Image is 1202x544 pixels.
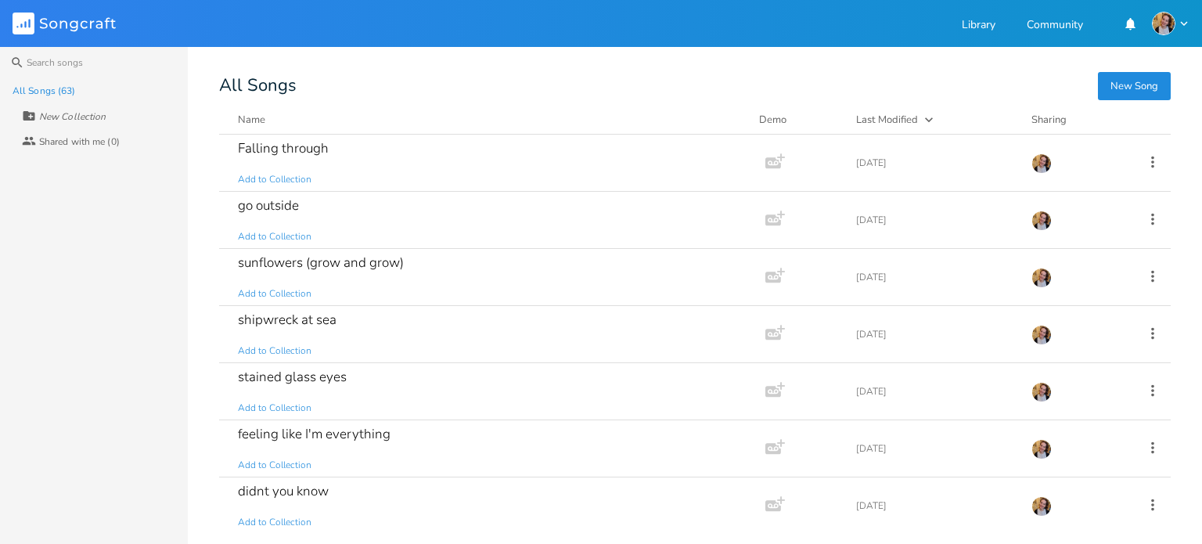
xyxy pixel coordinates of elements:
[238,485,329,498] div: didnt you know
[13,86,75,95] div: All Songs (63)
[238,287,311,301] span: Add to Collection
[238,459,311,472] span: Add to Collection
[759,112,837,128] div: Demo
[238,402,311,415] span: Add to Collection
[238,173,311,186] span: Add to Collection
[238,112,740,128] button: Name
[856,158,1013,168] div: [DATE]
[1031,496,1052,517] img: Kirsty Knell
[856,215,1013,225] div: [DATE]
[238,516,311,529] span: Add to Collection
[1031,211,1052,231] img: Kirsty Knell
[856,330,1013,339] div: [DATE]
[238,370,347,384] div: stained glass eyes
[1152,12,1175,35] img: Kirsty Knell
[1031,325,1052,345] img: Kirsty Knell
[856,113,918,127] div: Last Modified
[1031,439,1052,459] img: Kirsty Knell
[1031,382,1052,402] img: Kirsty Knell
[1031,153,1052,174] img: Kirsty Knell
[238,344,311,358] span: Add to Collection
[39,112,106,121] div: New Collection
[856,444,1013,453] div: [DATE]
[1031,112,1125,128] div: Sharing
[856,387,1013,396] div: [DATE]
[1031,268,1052,288] img: Kirsty Knell
[238,230,311,243] span: Add to Collection
[238,313,336,326] div: shipwreck at sea
[39,137,120,146] div: Shared with me (0)
[1098,72,1171,100] button: New Song
[856,272,1013,282] div: [DATE]
[1027,20,1083,33] a: Community
[856,501,1013,510] div: [DATE]
[856,112,1013,128] button: Last Modified
[962,20,995,33] a: Library
[219,78,1171,93] div: All Songs
[238,113,265,127] div: Name
[238,256,404,269] div: sunflowers (grow and grow)
[238,427,390,441] div: feeling like I'm everything
[238,142,329,155] div: Falling through
[238,199,299,212] div: go outside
